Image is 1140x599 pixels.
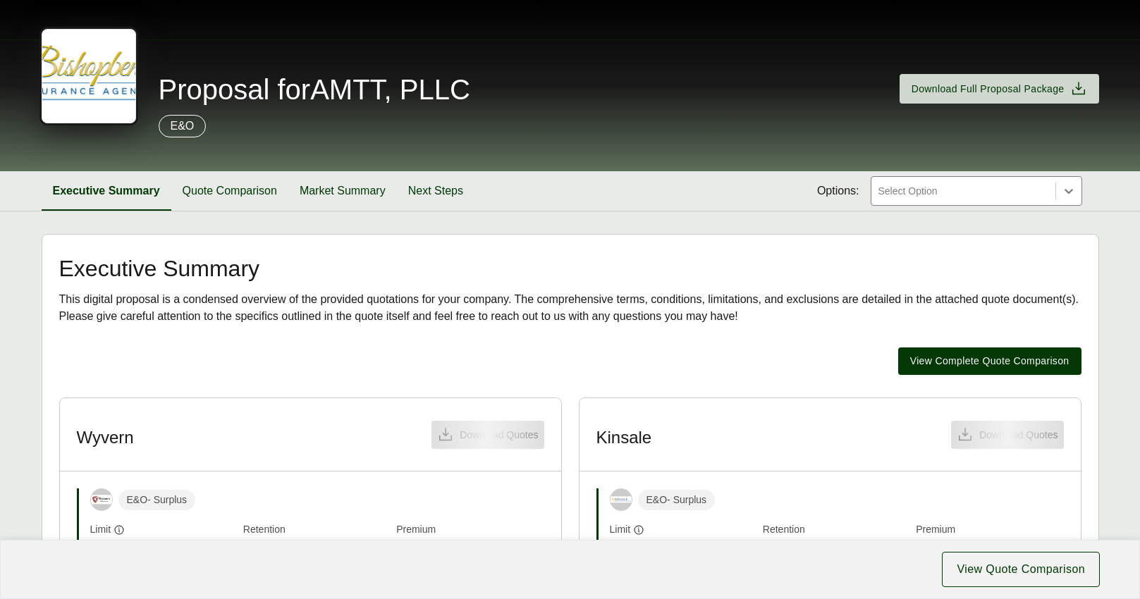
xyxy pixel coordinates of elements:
[396,538,544,555] span: $9,850
[611,496,632,502] img: Kinsale
[90,522,111,537] span: Limit
[396,522,544,538] span: Premium
[171,171,288,211] button: Quote Comparison
[638,490,716,510] span: E&O - Surplus
[159,75,470,104] span: Proposal for AMTT, PLLC
[898,347,1081,375] button: View Complete Quote Comparison
[763,522,910,538] span: Retention
[910,354,1069,369] span: View Complete Quote Comparison
[957,561,1085,578] span: View Quote Comparison
[912,82,1065,97] span: Download Full Proposal Package
[243,538,391,555] span: $5,000
[59,257,1081,280] h2: Executive Summary
[59,291,1081,325] div: This digital proposal is a condensed overview of the provided quotations for your company. The co...
[763,538,910,555] span: $10,000
[118,490,196,510] span: E&O - Surplus
[42,171,171,211] button: Executive Summary
[817,183,859,199] span: Options:
[916,538,1063,555] span: $35,000
[596,427,652,448] h3: Kinsale
[288,171,397,211] button: Market Summary
[397,171,474,211] button: Next Steps
[77,427,134,448] h3: Wyvern
[942,552,1100,587] button: View Quote Comparison
[916,522,1063,538] span: Premium
[243,522,391,538] span: Retention
[610,522,631,537] span: Limit
[171,118,195,135] p: E&O
[91,495,112,504] img: Wyvern Underwriters
[900,74,1099,104] button: Download Full Proposal Package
